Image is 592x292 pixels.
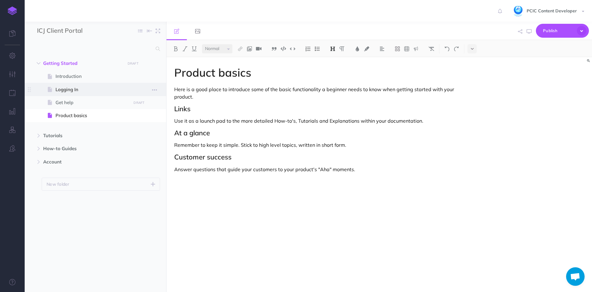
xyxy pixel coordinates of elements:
span: Publish [543,26,574,36]
img: Bold button [173,46,179,51]
span: Introduction [55,73,129,80]
span: PCIC Content Developer [524,8,580,14]
button: DRAFT [125,60,141,67]
h2: Links [174,105,457,112]
img: Redo [454,46,459,51]
img: Code block button [281,46,286,51]
img: Paragraph button [339,46,345,51]
img: Undo [444,46,450,51]
img: Text color button [355,46,360,51]
h1: Product basics [174,66,457,79]
button: Publish [536,24,589,38]
img: Blockquote button [271,46,277,51]
p: Here is a good place to introduce some of the basic functionality a beginner needs to know when g... [174,86,457,100]
p: Use it as a launch pad to the more detailed How-to's, Tutorials and Explanations within your docu... [174,117,457,125]
img: Callout dropdown menu button [413,46,419,51]
span: Logging In [55,86,129,93]
img: Clear styles button [429,46,434,51]
img: Inline code button [290,46,295,51]
p: Answer questions that guide your customers to your product's "Aha" moments. [174,166,457,173]
p: Remember to keep it simple. Stick to high level topics, written in short form. [174,141,457,149]
img: dRQN1hrEG1J5t3n3qbq3RfHNZNloSxXOgySS45Hu.jpg [513,6,524,17]
input: Search [37,43,152,54]
img: Create table button [404,46,409,51]
img: Italic button [182,46,188,51]
img: Underline button [191,46,197,51]
small: DRAFT [134,101,144,105]
small: DRAFT [128,61,138,66]
button: New folder [42,178,160,191]
img: Link button [237,46,243,51]
img: logo-mark.svg [8,6,17,15]
span: Get help [55,99,129,106]
span: Tutorials [43,132,121,139]
h2: Customer success [174,153,457,161]
p: New folder [47,181,69,188]
span: Product basics [55,112,129,119]
img: Alignment dropdown menu button [379,46,385,51]
button: DRAFT [131,99,147,106]
img: Unordered list button [314,46,320,51]
span: Account [43,158,121,166]
div: Open chat [566,267,585,286]
h2: At a glance [174,129,457,137]
span: Getting Started [43,60,121,67]
span: How-to Guides [43,145,121,152]
img: Ordered list button [305,46,311,51]
img: Add video button [256,46,261,51]
img: Headings dropdown button [330,46,335,51]
img: Add image button [247,46,252,51]
input: Documentation Name [37,26,109,36]
img: Text background color button [364,46,369,51]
